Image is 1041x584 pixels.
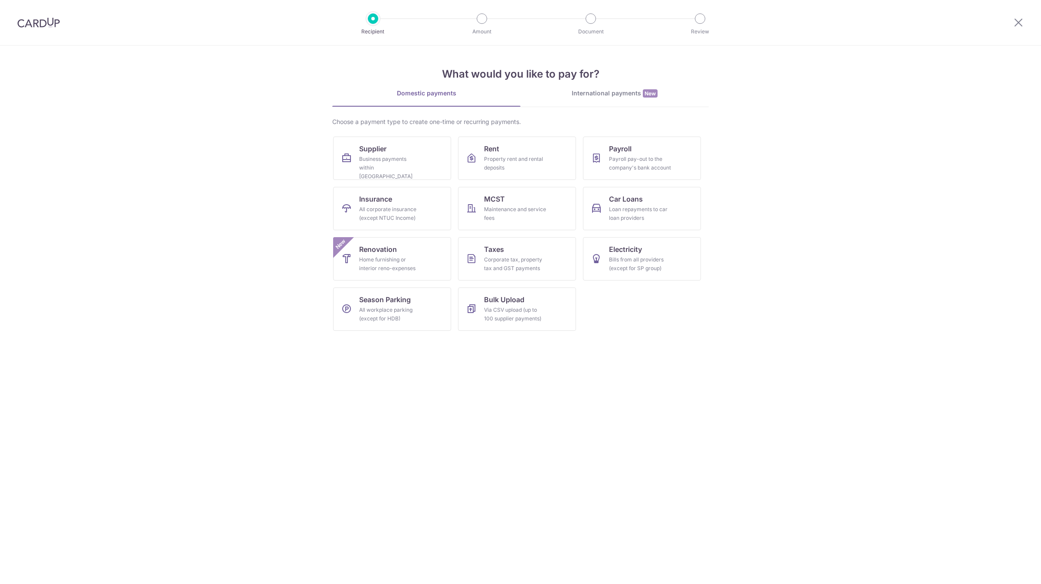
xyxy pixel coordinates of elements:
div: Loan repayments to car loan providers [609,205,671,222]
a: RentProperty rent and rental deposits [458,137,576,180]
img: CardUp [17,17,60,28]
a: MCSTMaintenance and service fees [458,187,576,230]
a: Bulk UploadVia CSV upload (up to 100 supplier payments) [458,287,576,331]
a: Car LoansLoan repayments to car loan providers [583,187,701,230]
div: Via CSV upload (up to 100 supplier payments) [484,306,547,323]
div: Business payments within [GEOGRAPHIC_DATA] [359,155,422,181]
div: Payroll pay-out to the company's bank account [609,155,671,172]
span: Payroll [609,144,632,154]
div: Bills from all providers (except for SP group) [609,255,671,273]
span: Rent [484,144,499,154]
span: Taxes [484,244,504,254]
span: Electricity [609,244,642,254]
p: Document [559,27,623,36]
div: Corporate tax, property tax and GST payments [484,255,547,273]
div: Property rent and rental deposits [484,155,547,172]
span: Car Loans [609,194,643,204]
p: Recipient [341,27,405,36]
span: MCST [484,194,505,204]
p: Amount [450,27,514,36]
a: TaxesCorporate tax, property tax and GST payments [458,237,576,281]
span: Supplier [359,144,386,154]
h4: What would you like to pay for? [332,66,709,82]
a: SupplierBusiness payments within [GEOGRAPHIC_DATA] [333,137,451,180]
p: Review [668,27,732,36]
span: Insurance [359,194,392,204]
span: Renovation [359,244,397,254]
div: Maintenance and service fees [484,205,547,222]
span: New [643,89,658,98]
div: All workplace parking (except for HDB) [359,306,422,323]
span: Bulk Upload [484,294,524,305]
a: RenovationHome furnishing or interior reno-expensesNew [333,237,451,281]
a: InsuranceAll corporate insurance (except NTUC Income) [333,187,451,230]
div: All corporate insurance (except NTUC Income) [359,205,422,222]
a: Season ParkingAll workplace parking (except for HDB) [333,287,451,331]
span: Season Parking [359,294,411,305]
span: New [334,237,348,251]
a: ElectricityBills from all providers (except for SP group) [583,237,701,281]
div: Home furnishing or interior reno-expenses [359,255,422,273]
div: International payments [520,89,709,98]
div: Choose a payment type to create one-time or recurring payments. [332,117,709,126]
div: Domestic payments [332,89,520,98]
a: PayrollPayroll pay-out to the company's bank account [583,137,701,180]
